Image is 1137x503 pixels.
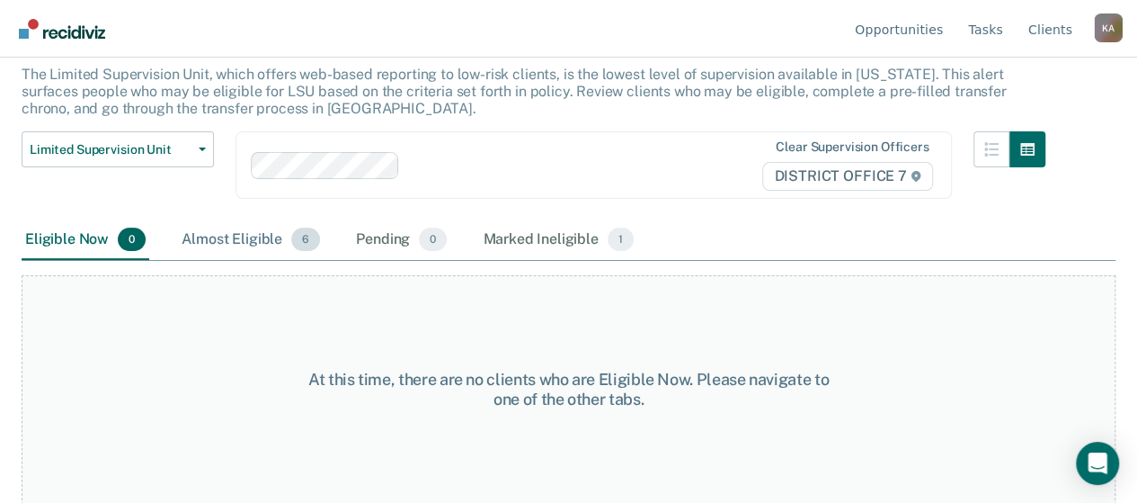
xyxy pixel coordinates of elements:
[479,220,637,260] div: Marked Ineligible1
[22,131,214,167] button: Limited Supervision Unit
[1094,13,1123,42] button: Profile dropdown button
[419,228,447,251] span: 0
[22,220,149,260] div: Eligible Now0
[118,228,146,251] span: 0
[296,370,842,409] div: At this time, there are no clients who are Eligible Now. Please navigate to one of the other tabs.
[608,228,634,251] span: 1
[776,139,928,155] div: Clear supervision officers
[1094,13,1123,42] div: K A
[19,19,105,39] img: Recidiviz
[178,220,324,260] div: Almost Eligible6
[291,228,320,251] span: 6
[22,66,1007,117] p: The Limited Supervision Unit, which offers web-based reporting to low-risk clients, is the lowest...
[352,220,450,260] div: Pending0
[30,142,191,157] span: Limited Supervision Unit
[1076,442,1119,485] div: Open Intercom Messenger
[762,162,932,191] span: DISTRICT OFFICE 7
